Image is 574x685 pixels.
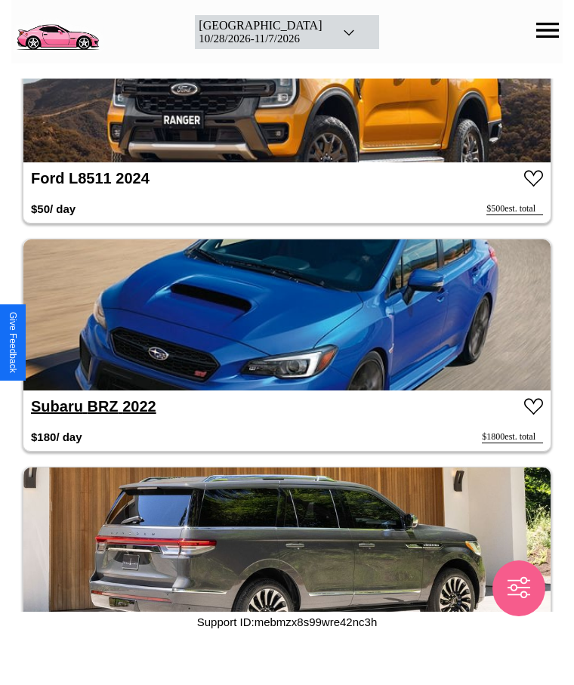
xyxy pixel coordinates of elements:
[31,423,82,451] h3: $ 180 / day
[482,431,543,443] div: $ 1800 est. total
[31,170,150,187] a: Ford L8511 2024
[31,398,156,415] a: Subaru BRZ 2022
[197,612,377,632] p: Support ID: mebmzx8s99wre42nc3h
[8,312,18,373] div: Give Feedback
[486,203,543,215] div: $ 500 est. total
[199,19,322,32] div: [GEOGRAPHIC_DATA]
[31,195,76,223] h3: $ 50 / day
[11,8,103,53] img: logo
[199,32,322,45] div: 10 / 28 / 2026 - 11 / 7 / 2026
